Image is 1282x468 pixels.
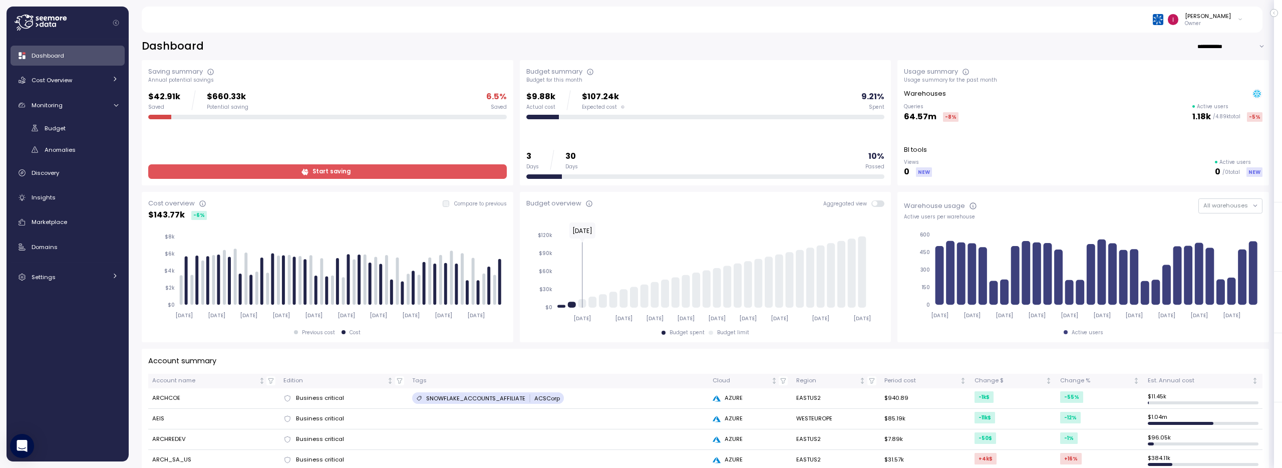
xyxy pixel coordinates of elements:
[713,376,769,385] div: Cloud
[904,77,1262,84] div: Usage summary for the past month
[904,145,927,155] p: BI tools
[435,312,453,319] tspan: [DATE]
[943,112,958,122] div: -8 %
[959,377,967,384] div: Not sorted
[11,187,125,207] a: Insights
[975,453,997,464] div: +4k $
[148,67,203,77] div: Saving summary
[771,377,778,384] div: Not sorted
[526,77,885,84] div: Budget for this month
[32,76,72,84] span: Cost Overview
[302,329,335,336] div: Previous cost
[1197,103,1228,110] p: Active users
[526,163,539,170] div: Days
[1168,14,1178,25] img: ACg8ocKLuhHFaZBJRg6H14Zm3JrTaqN1bnDy5ohLcNYWE-rfMITsOg=s96-c
[32,273,56,281] span: Settings
[1191,312,1209,319] tspan: [DATE]
[11,95,125,115] a: Monitoring
[868,150,884,163] p: 10 %
[1247,112,1262,122] div: -5 %
[975,376,1044,385] div: Change $
[920,231,930,238] tspan: 600
[1246,167,1262,177] div: NEW
[296,455,344,464] span: Business critical
[403,312,420,319] tspan: [DATE]
[486,90,507,104] p: 6.5 %
[338,312,356,319] tspan: [DATE]
[1185,20,1231,27] p: Owner
[1222,169,1240,176] p: / 0 total
[1060,391,1083,403] div: -55 %
[1061,312,1079,319] tspan: [DATE]
[426,394,525,402] p: SNOWFLAKE_ACCOUNTS_AFFILIATE
[1224,312,1241,319] tspan: [DATE]
[11,212,125,232] a: Marketplace
[1215,165,1220,179] p: 0
[919,249,930,256] tspan: 450
[713,455,788,464] div: AZURE
[534,394,560,402] p: ACSCorp
[175,312,193,319] tspan: [DATE]
[148,208,185,222] p: $ 143.77k
[713,435,788,444] div: AZURE
[1133,377,1140,384] div: Not sorted
[920,267,930,273] tspan: 300
[1198,198,1262,213] button: All warehouses
[823,200,872,207] span: Aggregated view
[32,101,63,109] span: Monitoring
[792,374,880,388] th: RegionNot sorted
[164,251,174,257] tspan: $6k
[148,409,280,429] td: AEIS
[11,46,125,66] a: Dashboard
[296,394,344,403] span: Business critical
[1094,312,1111,319] tspan: [DATE]
[880,388,971,409] td: $940.89
[152,376,257,385] div: Account name
[1203,201,1248,209] span: All warehouses
[565,163,578,170] div: Days
[283,376,385,385] div: Edition
[1029,312,1046,319] tspan: [DATE]
[916,167,932,177] div: NEW
[796,376,857,385] div: Region
[975,391,994,403] div: -1k $
[526,104,555,111] div: Actual cost
[32,193,56,201] span: Insights
[370,312,388,319] tspan: [DATE]
[45,146,76,154] span: Anomalies
[582,104,617,111] span: Expected cost
[904,89,946,99] p: Warehouses
[191,211,207,220] div: -6 %
[1192,110,1211,124] p: 1.18k
[208,312,225,319] tspan: [DATE]
[279,374,408,388] th: EditionNot sorted
[904,110,936,124] p: 64.57m
[1144,374,1262,388] th: Est. Annual costNot sorted
[1060,453,1082,464] div: +16 %
[869,104,884,111] div: Spent
[713,394,788,403] div: AZURE
[305,312,323,319] tspan: [DATE]
[792,388,880,409] td: EASTUS2
[1185,12,1231,20] div: [PERSON_NAME]
[148,164,507,179] a: Start saving
[142,39,204,54] h2: Dashboard
[880,409,971,429] td: $85.19k
[148,90,180,104] p: $42.91k
[1153,14,1163,25] img: 68790ce639d2d68da1992664.PNG
[1144,388,1262,409] td: $ 11.45k
[148,355,216,367] p: Account summary
[1219,159,1251,166] p: Active users
[1056,374,1144,388] th: Change %Not sorted
[717,329,749,336] div: Budget limit
[677,315,695,322] tspan: [DATE]
[273,312,290,319] tspan: [DATE]
[10,434,34,458] div: Open Intercom Messenger
[148,429,280,450] td: ARCHREDEV
[1126,312,1144,319] tspan: [DATE]
[539,286,552,293] tspan: $30k
[312,165,351,178] span: Start saving
[32,218,67,226] span: Marketplace
[975,412,995,423] div: -11k $
[853,315,871,322] tspan: [DATE]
